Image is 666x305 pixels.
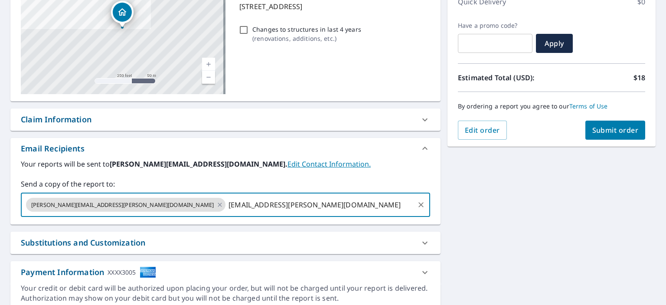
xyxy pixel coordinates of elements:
[585,121,646,140] button: Submit order
[287,159,371,169] a: EditContactInfo
[252,34,361,43] p: ( renovations, additions, etc. )
[543,39,566,48] span: Apply
[21,143,85,154] div: Email Recipients
[21,179,430,189] label: Send a copy of the report to:
[458,121,507,140] button: Edit order
[21,159,430,169] label: Your reports will be sent to
[140,266,156,278] img: cardImage
[26,198,225,212] div: [PERSON_NAME][EMAIL_ADDRESS][PERSON_NAME][DOMAIN_NAME]
[108,266,136,278] div: XXXX3005
[536,34,573,53] button: Apply
[10,108,441,131] div: Claim Information
[458,72,552,83] p: Estimated Total (USD):
[10,232,441,254] div: Substitutions and Customization
[10,138,441,159] div: Email Recipients
[465,125,500,135] span: Edit order
[592,125,639,135] span: Submit order
[111,1,134,28] div: Dropped pin, building 1, Residential property, 22 Dobs Ln Malvern, PA 19355
[252,25,361,34] p: Changes to structures in last 4 years
[633,72,645,83] p: $18
[21,266,156,278] div: Payment Information
[21,283,430,303] div: Your credit or debit card will be authorized upon placing your order, but will not be charged unt...
[21,237,145,249] div: Substitutions and Customization
[26,201,219,209] span: [PERSON_NAME][EMAIL_ADDRESS][PERSON_NAME][DOMAIN_NAME]
[202,71,215,84] a: Current Level 17, Zoom Out
[458,22,532,30] label: Have a promo code?
[202,58,215,71] a: Current Level 17, Zoom In
[458,102,645,110] p: By ordering a report you agree to our
[21,114,91,125] div: Claim Information
[110,159,287,169] b: [PERSON_NAME][EMAIL_ADDRESS][DOMAIN_NAME].
[10,261,441,283] div: Payment InformationXXXX3005cardImage
[569,102,608,110] a: Terms of Use
[415,199,427,211] button: Clear
[239,1,427,12] p: [STREET_ADDRESS]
